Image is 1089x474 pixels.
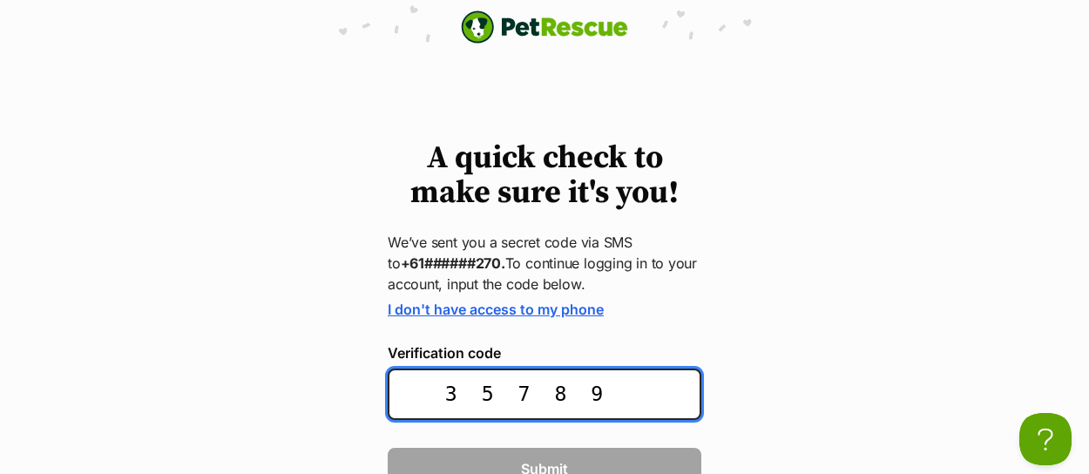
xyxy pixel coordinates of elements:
[1019,413,1072,465] iframe: Help Scout Beacon - Open
[401,254,505,272] strong: +61######270.
[388,369,701,420] input: Enter the 6-digit verification code sent to your device
[461,10,628,44] img: logo-e224e6f780fb5917bec1dbf3a21bbac754714ae5b6737aabdf751b685950b380.svg
[388,232,701,295] p: We’ve sent you a secret code via SMS to To continue logging in to your account, input the code be...
[388,345,701,361] label: Verification code
[388,141,701,211] h1: A quick check to make sure it's you!
[461,10,628,44] a: PetRescue
[388,301,604,318] a: I don't have access to my phone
